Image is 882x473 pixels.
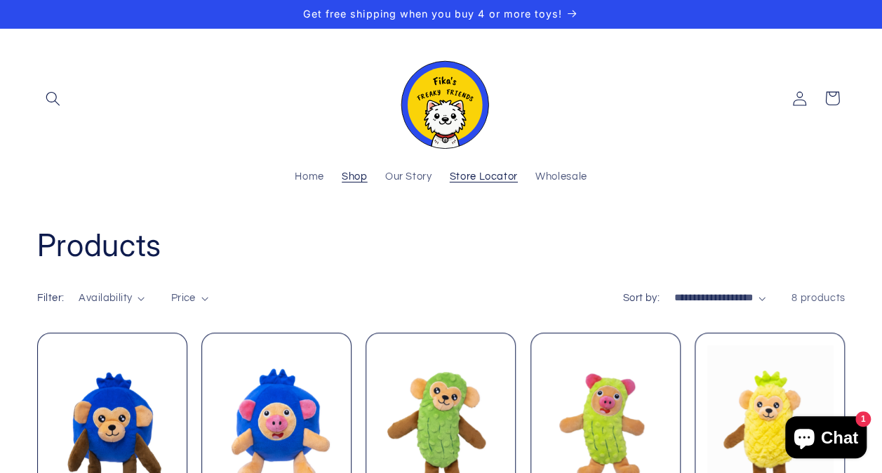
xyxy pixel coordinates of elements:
[286,162,333,193] a: Home
[37,82,69,114] summary: Search
[376,162,441,193] a: Our Story
[387,43,496,154] a: Fika's Freaky Friends
[333,162,376,193] a: Shop
[295,171,324,184] span: Home
[392,48,490,149] img: Fika's Freaky Friends
[526,162,596,193] a: Wholesale
[781,416,871,462] inbox-online-store-chat: Shopify online store chat
[37,225,846,265] h1: Products
[303,8,562,20] span: Get free shipping when you buy 4 or more toys!
[385,171,432,184] span: Our Story
[791,293,845,303] span: 8 products
[79,293,132,303] span: Availability
[441,162,526,193] a: Store Locator
[535,171,587,184] span: Wholesale
[342,171,368,184] span: Shop
[623,293,660,303] label: Sort by:
[37,291,65,306] h2: Filter:
[171,291,208,306] summary: Price
[450,171,518,184] span: Store Locator
[79,291,145,306] summary: Availability (0 selected)
[171,293,196,303] span: Price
